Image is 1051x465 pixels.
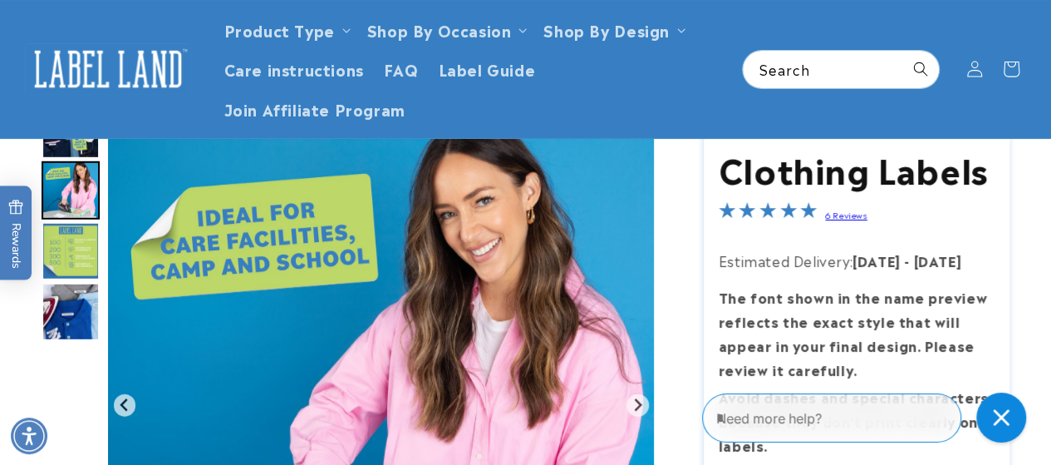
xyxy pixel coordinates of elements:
[25,43,191,95] img: Label Land
[42,161,100,220] img: Clothing Labels - Label Land
[384,59,419,78] span: FAQ
[11,418,47,454] div: Accessibility Menu
[904,250,910,270] strong: -
[13,332,210,382] iframe: Sign Up via Text for Offers
[902,51,939,87] button: Search
[429,49,546,88] a: Label Guide
[533,10,691,49] summary: Shop By Design
[224,18,335,41] a: Product Type
[852,250,901,270] strong: [DATE]
[719,287,987,378] strong: The font shown in the name preview reflects the exact style that will appear in your final design...
[42,222,100,280] img: Clothing Labels - Label Land
[374,49,429,88] a: FAQ
[214,49,374,88] a: Care instructions
[626,394,649,417] button: Next slide
[224,99,405,118] span: Join Affiliate Program
[214,10,357,49] summary: Product Type
[214,89,415,128] a: Join Affiliate Program
[439,59,536,78] span: Label Guide
[42,283,100,341] div: Go to slide 11
[914,250,962,270] strong: [DATE]
[19,37,198,101] a: Label Land
[367,20,512,39] span: Shop By Occasion
[114,394,136,417] button: Previous slide
[543,18,669,41] a: Shop By Design
[719,249,995,273] p: Estimated Delivery:
[42,101,100,159] div: Go to slide 8
[719,387,989,455] strong: Avoid dashes and special characters because they don’t print clearly on labels.
[42,101,100,159] img: Clothing Labels - Label Land
[42,222,100,280] div: Go to slide 10
[702,387,1034,448] iframe: Gorgias Floating Chat
[224,59,364,78] span: Care instructions
[719,146,995,190] h1: Clothing Labels
[42,283,100,341] img: Iron on name labels ironed to shirt collar
[825,209,867,220] a: 6 Reviews - open in a new tab
[357,10,534,49] summary: Shop By Occasion
[42,161,100,220] div: Go to slide 9
[8,199,24,268] span: Rewards
[719,204,817,224] span: 4.8-star overall rating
